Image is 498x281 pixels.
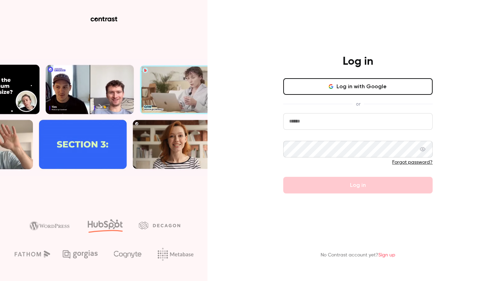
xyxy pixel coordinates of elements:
a: Forgot password? [392,160,433,165]
span: or [352,100,364,108]
img: decagon [139,221,180,229]
p: No Contrast account yet? [321,252,395,259]
h4: Log in [343,55,373,69]
a: Sign up [378,253,395,257]
button: Log in with Google [283,78,433,95]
